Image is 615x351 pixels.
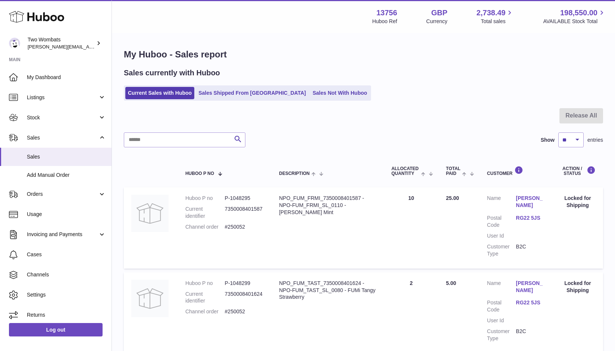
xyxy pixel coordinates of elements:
[9,38,20,49] img: adam.randall@twowombats.com
[391,166,419,176] span: ALLOCATED Quantity
[225,280,264,287] dd: P-1048299
[543,8,606,25] a: 198,550.00 AVAILABLE Stock Total
[185,308,225,315] dt: Channel order
[27,94,98,101] span: Listings
[28,36,95,50] div: Two Wombats
[446,195,459,201] span: 25.00
[516,280,545,294] a: [PERSON_NAME]
[516,195,545,209] a: [PERSON_NAME]
[516,299,545,306] a: RG22 5JS
[477,8,506,18] span: 2,738.49
[225,206,264,220] dd: 7350008401587
[27,211,106,218] span: Usage
[27,251,106,258] span: Cases
[27,134,98,141] span: Sales
[487,328,516,342] dt: Customer Type
[487,317,516,324] dt: User Id
[27,291,106,298] span: Settings
[516,243,545,257] dd: B2C
[124,48,603,60] h1: My Huboo - Sales report
[487,166,545,176] div: Customer
[279,195,376,216] div: NPO_FUM_FRMI_7350008401587 - NPO-FUM_FRMI_SL_0110 - [PERSON_NAME] Mint
[125,87,194,99] a: Current Sales with Huboo
[27,153,106,160] span: Sales
[279,171,310,176] span: Description
[487,243,516,257] dt: Customer Type
[131,195,169,232] img: no-photo.jpg
[27,114,98,121] span: Stock
[27,311,106,319] span: Returns
[560,195,596,209] div: Locked for Shipping
[131,280,169,317] img: no-photo.jpg
[477,8,514,25] a: 2,738.49 Total sales
[426,18,448,25] div: Currency
[225,308,264,315] dd: #250052
[27,231,98,238] span: Invoicing and Payments
[185,206,225,220] dt: Current identifier
[516,328,545,342] dd: B2C
[587,137,603,144] span: entries
[27,191,98,198] span: Orders
[431,8,447,18] strong: GBP
[384,187,438,268] td: 10
[225,223,264,231] dd: #250052
[27,74,106,81] span: My Dashboard
[560,8,597,18] span: 198,550.00
[372,18,397,25] div: Huboo Ref
[225,195,264,202] dd: P-1048295
[27,172,106,179] span: Add Manual Order
[376,8,397,18] strong: 13756
[28,44,189,50] span: [PERSON_NAME][EMAIL_ADDRESS][PERSON_NAME][DOMAIN_NAME]
[9,323,103,336] a: Log out
[560,166,596,176] div: Action / Status
[124,68,220,78] h2: Sales currently with Huboo
[446,280,456,286] span: 5.00
[487,280,516,296] dt: Name
[487,232,516,239] dt: User Id
[560,280,596,294] div: Locked for Shipping
[310,87,370,99] a: Sales Not With Huboo
[487,299,516,313] dt: Postal Code
[225,291,264,305] dd: 7350008401624
[487,195,516,211] dt: Name
[541,137,555,144] label: Show
[27,271,106,278] span: Channels
[185,291,225,305] dt: Current identifier
[481,18,514,25] span: Total sales
[446,166,461,176] span: Total paid
[196,87,308,99] a: Sales Shipped From [GEOGRAPHIC_DATA]
[185,223,225,231] dt: Channel order
[543,18,606,25] span: AVAILABLE Stock Total
[516,214,545,222] a: RG22 5JS
[279,280,376,301] div: NPO_FUM_TAST_7350008401624 - NPO-FUM_TAST_SL_0080 - FUMi Tangy Strawberry
[185,171,214,176] span: Huboo P no
[487,214,516,229] dt: Postal Code
[185,280,225,287] dt: Huboo P no
[185,195,225,202] dt: Huboo P no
